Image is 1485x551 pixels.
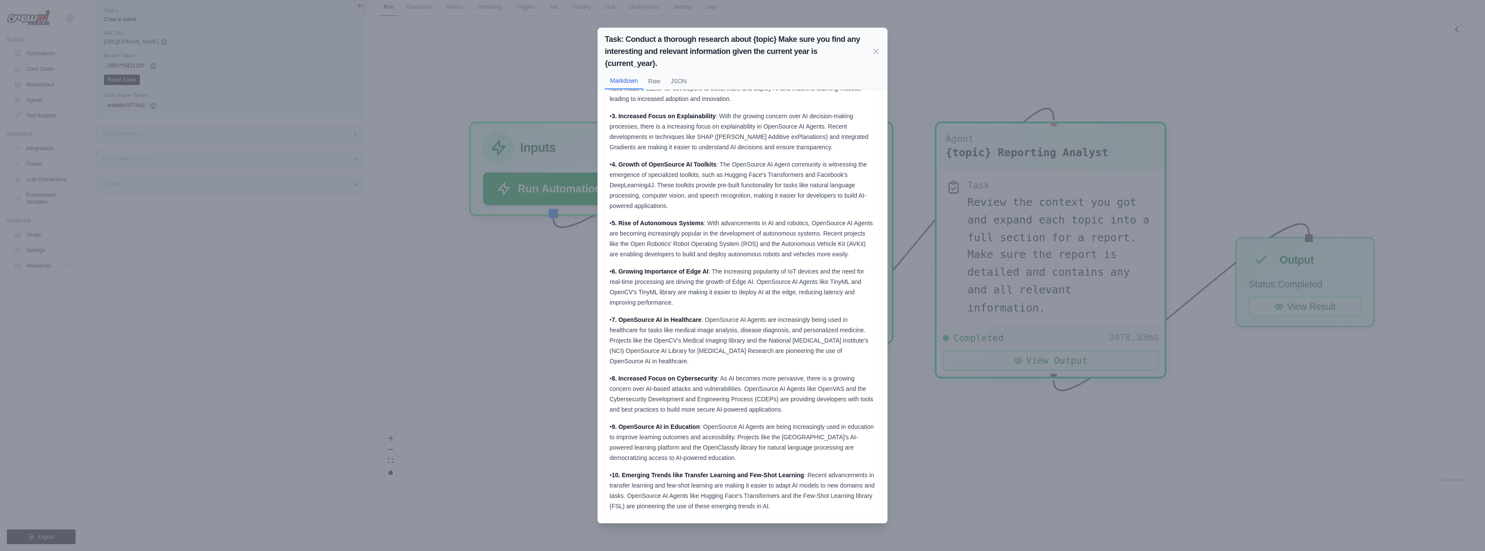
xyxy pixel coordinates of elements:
strong: 7. OpenSource AI in Healthcare [612,316,701,323]
p: • : OpenSource AI Agents are being increasingly used in education to improve learning outcomes an... [610,422,875,463]
strong: 3. Increased Focus on Explainability [612,113,716,120]
div: Виджет чата [1442,510,1485,551]
strong: 10. Emerging Trends like Transfer Learning and Few-Shot Learning [612,472,804,479]
strong: 4. Growth of OpenSource AI Toolkits [612,161,717,168]
p: • : The increasing popularity of IoT devices and the need for real-time processing are driving th... [610,266,875,308]
h2: Task: Conduct a thorough research about {topic} Make sure you find any interesting and relevant i... [605,33,872,69]
p: • : OpenSource AI Agents are increasingly being used in healthcare for tasks like medical image a... [610,315,875,366]
strong: 5. Rise of Autonomous Systems [612,220,704,227]
button: JSON [666,73,692,89]
iframe: Chat Widget [1442,510,1485,551]
p: • : As AI becomes more pervasive, there is a growing concern over AI-based attacks and vulnerabil... [610,373,875,415]
p: • : With the growing concern over AI decision-making processes, there is a increasing focus on ex... [610,111,875,152]
p: • : The OpenSource AI Agent community is witnessing the emergence of specialized toolkits, such a... [610,159,875,211]
button: Markdown [605,73,643,89]
p: • : Recent advancements in transfer learning and few-shot learning are making it easier to adapt ... [610,470,875,511]
strong: 8. Increased Focus on Cybersecurity [612,375,717,382]
strong: 6. Growing Importance of Edge AI [612,268,708,275]
strong: 9. OpenSource AI in Education [612,423,700,430]
button: Raw [643,73,666,89]
p: • : With advancements in AI and robotics, OpenSource AI Agents are becoming increasingly popular ... [610,218,875,259]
